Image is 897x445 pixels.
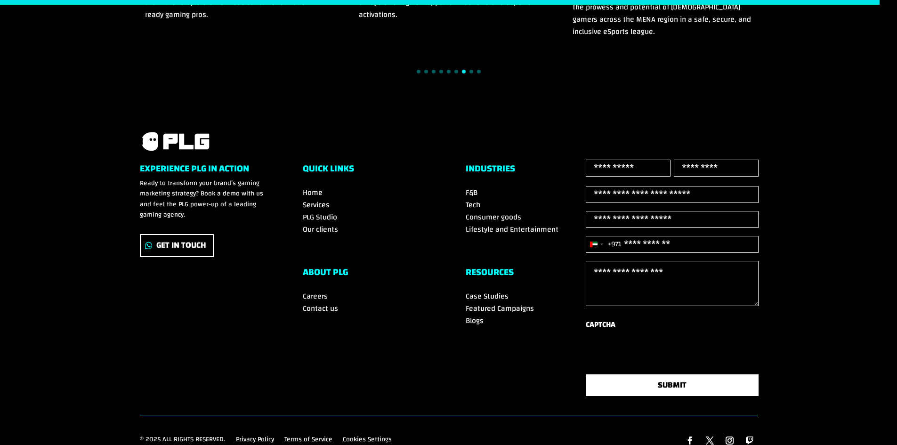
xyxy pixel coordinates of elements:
span: Go to slide 5 [447,70,451,73]
span: Go to slide 1 [417,70,420,73]
a: Careers [303,289,328,303]
a: PLG Studio [303,210,337,224]
iframe: reCAPTCHA [586,335,729,372]
a: Consumer goods [466,210,521,224]
a: Our clients [303,222,338,236]
a: PLG [140,131,210,152]
a: Services [303,198,330,212]
span: Go to slide 3 [432,70,436,73]
button: Selected country [586,236,622,252]
a: Case Studies [466,289,509,303]
label: CAPTCHA [586,318,615,331]
p: © 2025 All rights reserved. [140,434,225,445]
a: Tech [466,198,480,212]
a: Blogs [466,314,484,328]
span: Go to slide 7 [462,70,466,73]
button: SUBMIT [586,374,759,396]
a: Featured Campaigns [466,301,534,316]
iframe: Chat Widget [850,400,897,445]
h6: Industries [466,164,595,178]
a: Lifestyle and Entertainment [466,222,558,236]
h6: Experience PLG in Action [140,164,269,178]
h6: ABOUT PLG [303,267,432,282]
a: F&B [466,186,477,200]
span: Go to slide 2 [424,70,428,73]
span: Go to slide 9 [477,70,481,73]
span: Go to slide 4 [439,70,443,73]
h6: Quick Links [303,164,432,178]
a: Get In Touch [140,234,214,257]
a: Home [303,186,323,200]
span: Go to slide 8 [469,70,473,73]
img: PLG logo [140,131,210,152]
span: Go to slide 6 [454,70,458,73]
div: +971 [607,238,622,251]
a: Contact us [303,301,338,316]
h6: RESOURCES [466,267,595,282]
p: Ready to transform your brand’s gaming marketing strategy? Book a demo with us and feel the PLG p... [140,178,269,220]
